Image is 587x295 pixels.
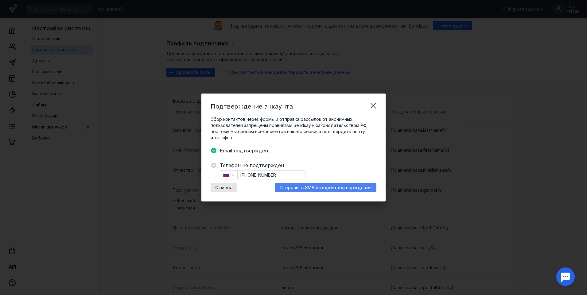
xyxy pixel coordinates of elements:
[211,103,293,110] span: Подтверждение аккаунта
[215,185,233,190] span: Отмена
[279,185,372,190] span: Отправить SMS с кодом подтверждения
[220,162,376,169] span: Телефон не подтвержден
[220,147,376,154] span: Email подтвержден
[275,183,376,192] button: Отправить SMS с кодом подтверждения
[211,183,237,192] button: Отмена
[211,116,376,141] span: Сбор контактов через формы и отправка рассылок от анонимных пользователей запрещены правилами Sen...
